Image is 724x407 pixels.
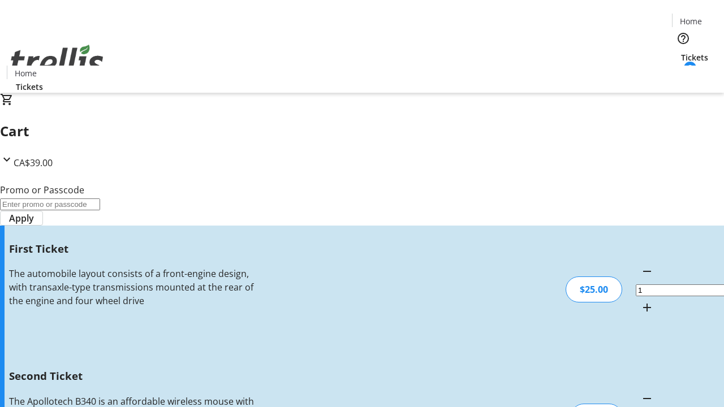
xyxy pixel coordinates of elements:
span: Home [680,15,702,27]
button: Cart [672,63,695,86]
a: Home [673,15,709,27]
button: Decrement by one [636,260,658,283]
img: Orient E2E Organization b5siwY3sEU's Logo [7,32,107,89]
span: Apply [9,211,34,225]
button: Help [672,27,695,50]
span: Tickets [681,51,708,63]
h3: First Ticket [9,241,256,257]
div: $25.00 [566,276,622,302]
span: Tickets [16,81,43,93]
a: Tickets [7,81,52,93]
button: Increment by one [636,296,658,319]
a: Home [7,67,44,79]
span: CA$39.00 [14,157,53,169]
span: Home [15,67,37,79]
h3: Second Ticket [9,368,256,384]
div: The automobile layout consists of a front-engine design, with transaxle-type transmissions mounte... [9,267,256,308]
a: Tickets [672,51,717,63]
